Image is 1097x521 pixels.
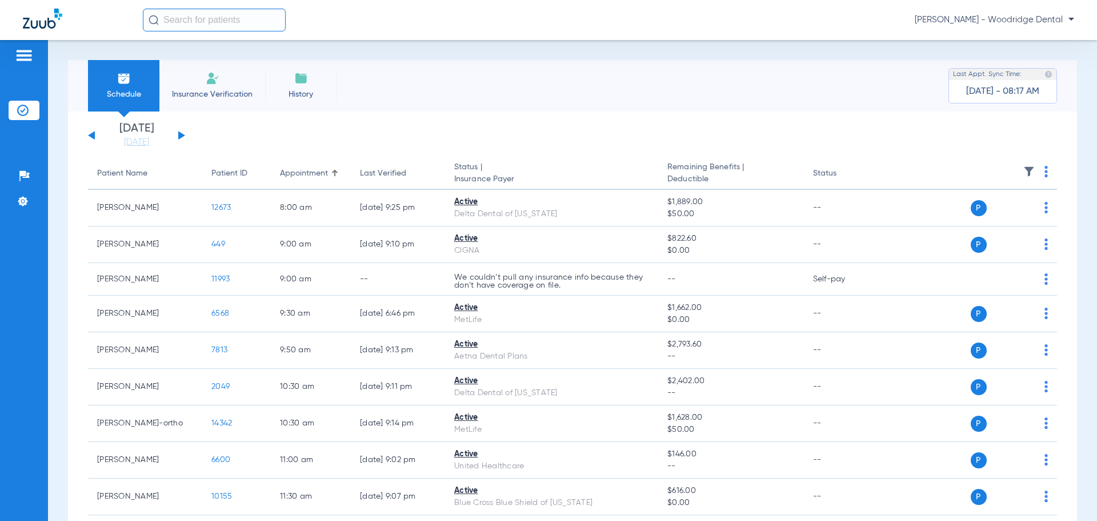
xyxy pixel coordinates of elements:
[971,200,987,216] span: P
[804,190,881,226] td: --
[211,383,230,391] span: 2049
[667,460,794,472] span: --
[88,405,202,442] td: [PERSON_NAME]-ortho
[211,204,231,212] span: 12673
[1044,202,1048,213] img: group-dot-blue.svg
[667,314,794,326] span: $0.00
[658,158,803,190] th: Remaining Benefits |
[211,168,247,180] div: Patient ID
[280,168,328,180] div: Appointment
[454,351,649,363] div: Aetna Dental Plans
[271,405,351,442] td: 10:30 AM
[971,343,987,359] span: P
[351,442,445,479] td: [DATE] 9:02 PM
[1044,273,1048,285] img: group-dot-blue.svg
[351,190,445,226] td: [DATE] 9:25 PM
[88,226,202,263] td: [PERSON_NAME]
[351,226,445,263] td: [DATE] 9:10 PM
[804,296,881,332] td: --
[804,263,881,296] td: Self-pay
[360,168,436,180] div: Last Verified
[271,296,351,332] td: 9:30 AM
[454,173,649,185] span: Insurance Payer
[454,196,649,208] div: Active
[280,168,342,180] div: Appointment
[667,208,794,220] span: $50.00
[804,226,881,263] td: --
[271,190,351,226] td: 8:00 AM
[1023,166,1035,177] img: filter.svg
[88,296,202,332] td: [PERSON_NAME]
[168,89,257,100] span: Insurance Verification
[454,302,649,314] div: Active
[351,332,445,369] td: [DATE] 9:13 PM
[454,448,649,460] div: Active
[667,448,794,460] span: $146.00
[351,479,445,515] td: [DATE] 9:07 PM
[351,405,445,442] td: [DATE] 9:14 PM
[454,387,649,399] div: Delta Dental of [US_STATE]
[454,460,649,472] div: United Healthcare
[88,479,202,515] td: [PERSON_NAME]
[211,456,230,464] span: 6600
[971,452,987,468] span: P
[271,369,351,405] td: 10:30 AM
[971,379,987,395] span: P
[454,208,649,220] div: Delta Dental of [US_STATE]
[667,275,676,283] span: --
[454,375,649,387] div: Active
[1044,344,1048,356] img: group-dot-blue.svg
[667,245,794,257] span: $0.00
[667,173,794,185] span: Deductible
[211,275,230,283] span: 11993
[1044,308,1048,319] img: group-dot-blue.svg
[454,497,649,509] div: Blue Cross Blue Shield of [US_STATE]
[667,339,794,351] span: $2,793.60
[804,369,881,405] td: --
[1044,381,1048,392] img: group-dot-blue.svg
[667,412,794,424] span: $1,628.00
[667,375,794,387] span: $2,402.00
[454,273,649,289] p: We couldn’t pull any insurance info because they don’t have coverage on file.
[971,416,987,432] span: P
[804,332,881,369] td: --
[271,479,351,515] td: 11:30 AM
[211,419,232,427] span: 14342
[1044,417,1048,429] img: group-dot-blue.svg
[88,369,202,405] td: [PERSON_NAME]
[271,263,351,296] td: 9:00 AM
[143,9,286,31] input: Search for patients
[804,442,881,479] td: --
[211,346,227,354] span: 7813
[445,158,658,190] th: Status |
[454,339,649,351] div: Active
[971,306,987,322] span: P
[351,263,445,296] td: --
[294,71,308,85] img: History
[1044,454,1048,466] img: group-dot-blue.svg
[206,71,219,85] img: Manual Insurance Verification
[1044,166,1048,177] img: group-dot-blue.svg
[274,89,328,100] span: History
[1044,491,1048,502] img: group-dot-blue.svg
[271,332,351,369] td: 9:50 AM
[667,497,794,509] span: $0.00
[915,14,1074,26] span: [PERSON_NAME] - Woodridge Dental
[953,69,1022,80] span: Last Appt. Sync Time:
[88,442,202,479] td: [PERSON_NAME]
[211,309,229,317] span: 6568
[667,302,794,314] span: $1,662.00
[351,296,445,332] td: [DATE] 6:46 PM
[1044,238,1048,250] img: group-dot-blue.svg
[667,387,794,399] span: --
[966,86,1039,97] span: [DATE] - 08:17 AM
[271,442,351,479] td: 11:00 AM
[667,233,794,245] span: $822.60
[211,492,232,500] span: 10155
[454,424,649,436] div: MetLife
[1044,70,1052,78] img: last sync help info
[88,332,202,369] td: [PERSON_NAME]
[454,412,649,424] div: Active
[211,240,225,248] span: 449
[102,123,171,148] li: [DATE]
